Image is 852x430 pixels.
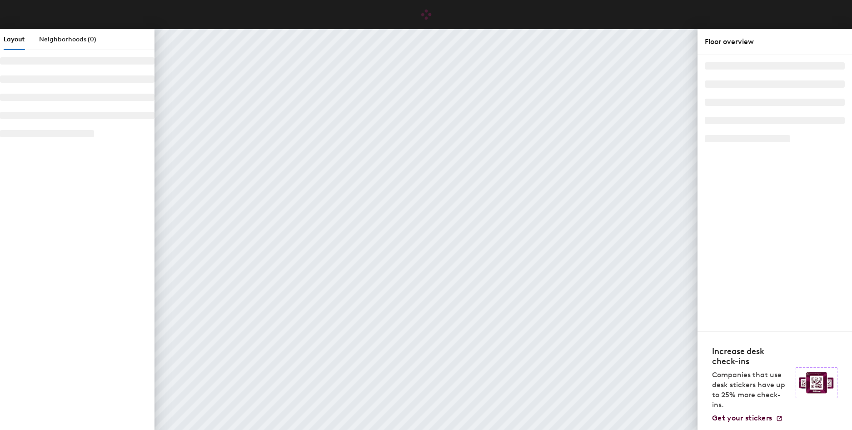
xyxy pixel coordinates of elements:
[796,367,837,398] img: Sticker logo
[4,35,25,43] span: Layout
[712,346,790,366] h4: Increase desk check-ins
[712,414,783,423] a: Get your stickers
[712,370,790,410] p: Companies that use desk stickers have up to 25% more check-ins.
[712,414,772,422] span: Get your stickers
[39,35,96,43] span: Neighborhoods (0)
[705,36,845,47] div: Floor overview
